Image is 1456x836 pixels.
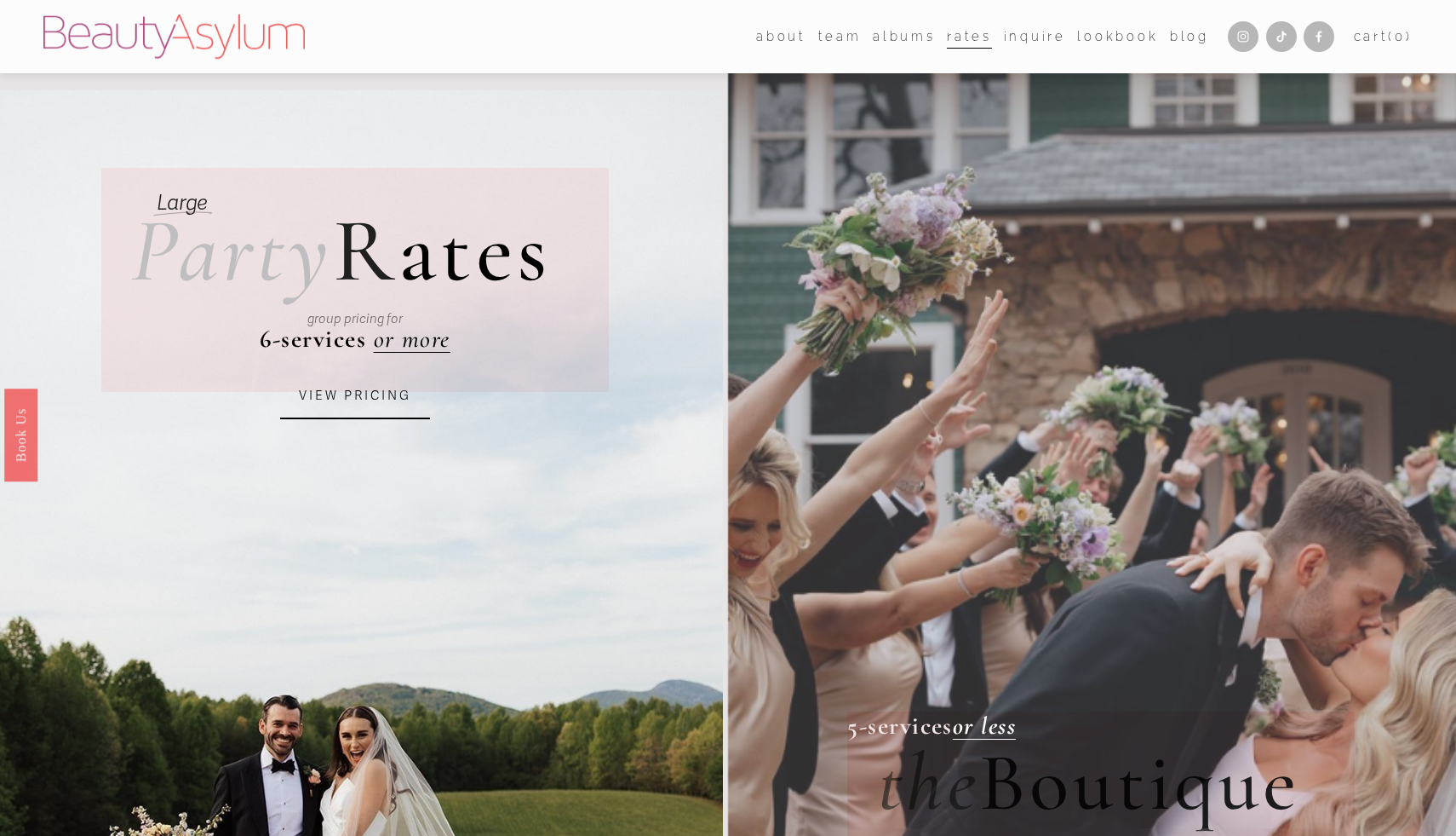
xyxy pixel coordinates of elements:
[131,206,552,297] h2: ates
[947,24,992,49] a: Rates
[873,24,935,49] a: albums
[756,24,806,49] a: folder dropdown
[43,14,305,59] img: Beauty Asylum | Bridal Hair &amp; Makeup Charlotte &amp; Atlanta
[847,711,953,741] strong: 5-services
[1077,24,1158,49] a: Lookbook
[157,189,208,216] em: Large
[333,197,398,305] span: R
[979,734,1299,832] span: Boutique
[818,26,862,49] span: team
[1170,24,1209,49] a: Blog
[1388,29,1412,43] span: ( )
[756,26,806,49] span: about
[1395,29,1406,43] span: 0
[131,197,332,305] em: Party
[1304,21,1334,52] a: Facebook
[4,388,37,481] a: Book Us
[1228,21,1258,52] a: Instagram
[953,711,1016,741] a: or less
[1266,21,1297,52] a: TikTok
[818,24,862,49] a: folder dropdown
[280,373,430,419] a: VIEW PRICING
[1004,24,1066,49] a: Inquire
[878,734,979,832] em: the
[307,311,403,326] em: group pricing for
[1354,26,1413,49] a: 0 items in cart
